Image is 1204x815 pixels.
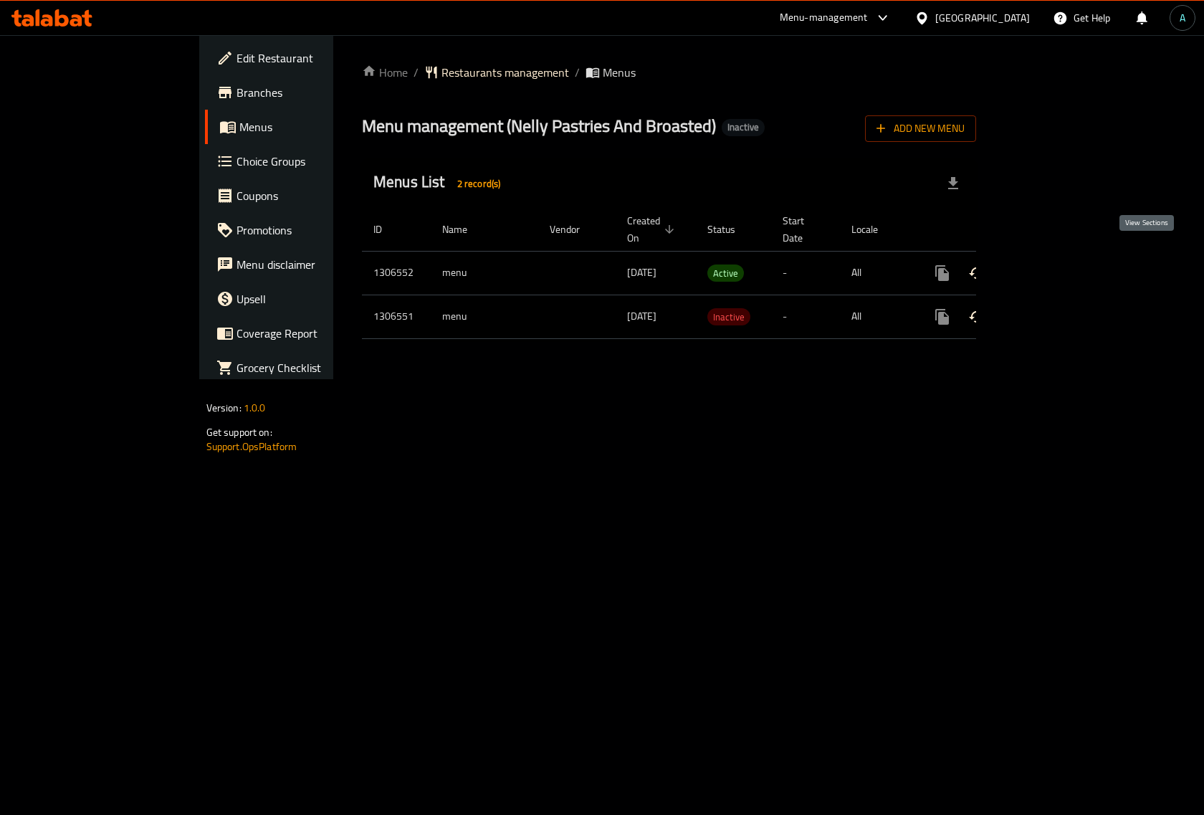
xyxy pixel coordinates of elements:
span: Vendor [550,221,598,238]
span: Name [442,221,486,238]
span: Inactive [722,121,765,133]
span: Created On [627,212,679,247]
span: Menu disclaimer [236,256,389,273]
th: Actions [914,208,1074,252]
button: Change Status [960,256,994,290]
a: Branches [205,75,401,110]
span: Locale [851,221,897,238]
td: - [771,251,840,295]
span: Menus [603,64,636,81]
a: Menu disclaimer [205,247,401,282]
div: Menu-management [780,9,868,27]
nav: breadcrumb [362,64,976,81]
span: Coverage Report [236,325,389,342]
td: All [840,251,914,295]
a: Coupons [205,178,401,213]
span: Grocery Checklist [236,359,389,376]
div: Inactive [707,308,750,325]
table: enhanced table [362,208,1074,339]
span: Inactive [707,309,750,325]
span: Restaurants management [441,64,569,81]
span: [DATE] [627,307,656,325]
div: Export file [936,166,970,201]
a: Promotions [205,213,401,247]
span: Version: [206,399,242,417]
span: A [1180,10,1185,26]
span: Menus [239,118,389,135]
span: Choice Groups [236,153,389,170]
span: 1.0.0 [244,399,266,417]
a: Coverage Report [205,316,401,351]
a: Upsell [205,282,401,316]
div: [GEOGRAPHIC_DATA] [935,10,1030,26]
span: [DATE] [627,263,656,282]
button: Add New Menu [865,115,976,142]
h2: Menus List [373,171,509,195]
a: Restaurants management [424,64,569,81]
td: - [771,295,840,338]
span: Coupons [236,187,389,204]
span: Add New Menu [876,120,965,138]
div: Total records count [449,172,510,195]
li: / [414,64,419,81]
span: Branches [236,84,389,101]
td: menu [431,251,538,295]
span: Status [707,221,754,238]
a: Menus [205,110,401,144]
span: Start Date [783,212,823,247]
span: 2 record(s) [449,177,510,191]
a: Edit Restaurant [205,41,401,75]
a: Choice Groups [205,144,401,178]
li: / [575,64,580,81]
a: Grocery Checklist [205,351,401,385]
div: Inactive [722,119,765,136]
a: Support.OpsPlatform [206,437,297,456]
div: Active [707,264,744,282]
span: Promotions [236,221,389,239]
span: Upsell [236,290,389,308]
span: ID [373,221,401,238]
button: more [925,300,960,334]
button: more [925,256,960,290]
td: All [840,295,914,338]
span: Active [707,265,744,282]
td: menu [431,295,538,338]
span: Edit Restaurant [236,49,389,67]
span: Menu management ( Nelly Pastries And Broasted ) [362,110,716,142]
span: Get support on: [206,423,272,442]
